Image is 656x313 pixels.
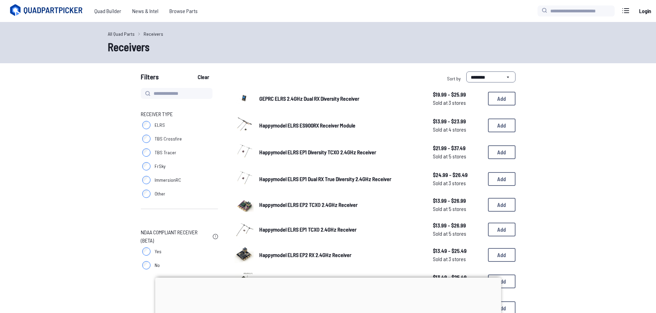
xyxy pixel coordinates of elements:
[108,30,135,37] a: All Quad Parts
[259,176,391,182] span: Happymodel ELRS EP1 Dual RX True Diversity 2.4GHz Receiver
[488,275,516,288] button: Add
[142,176,150,184] input: ImmersionRC
[142,247,150,256] input: Yes
[127,4,164,18] a: News & Intel
[433,179,482,187] span: Sold at 3 stores
[259,121,422,130] a: Happymodel ELRS ES900RX Receiver Module
[142,148,150,157] input: TBS Tracer
[433,205,482,213] span: Sold at 5 stores
[164,4,203,18] a: Browse Parts
[259,94,422,103] a: GEPRC ELRS 2.4GHz Dual RX Diversity Receiver
[142,135,150,143] input: TBS Crossfire
[433,99,482,107] span: Sold at 3 stores
[259,175,422,183] a: Happymodel ELRS EP1 Dual RX True Diversity 2.4GHz Receiver
[488,119,516,132] button: Add
[259,225,422,234] a: Happymodel ELRS EP1 TCXO 2.4GHz Receiver
[142,261,150,269] input: No
[488,145,516,159] button: Add
[235,88,254,109] a: image
[235,246,254,263] img: image
[235,195,254,214] a: image
[433,117,482,125] span: $13.99 - $23.99
[142,162,150,170] input: FrSky
[466,71,516,82] select: Sort by
[108,38,549,55] h1: Receivers
[141,110,173,118] span: Receiver Type
[235,271,254,292] a: image
[488,248,516,262] button: Add
[259,95,359,102] span: GEPRC ELRS 2.4GHz Dual RX Diversity Receiver
[155,190,165,197] span: Other
[235,168,254,188] img: image
[259,201,357,208] span: Happymodel ELRS EP2 TCXO 2.4GHz Receiver
[488,198,516,212] button: Add
[433,152,482,160] span: Sold at 5 stores
[433,144,482,152] span: $21.99 - $37.49
[142,190,150,198] input: Other
[433,221,482,230] span: $13.99 - $26.99
[447,76,461,81] span: Sort by
[433,90,482,99] span: $19.99 - $25.99
[259,201,422,209] a: Happymodel ELRS EP2 TCXO 2.4GHz Receiver
[259,122,355,128] span: Happymodel ELRS ES900RX Receiver Module
[433,230,482,238] span: Sold at 5 stores
[235,88,254,107] img: image
[155,122,165,128] span: ELRS
[142,121,150,129] input: ELRS
[235,198,254,212] img: image
[433,273,482,281] span: $13.49 - $25.49
[235,245,254,266] a: image
[488,223,516,236] button: Add
[155,248,162,255] span: Yes
[488,172,516,186] button: Add
[235,115,254,134] img: image
[433,125,482,134] span: Sold at 4 stores
[192,71,215,82] button: Clear
[235,142,254,161] img: image
[488,92,516,105] button: Add
[433,255,482,263] span: Sold at 3 stores
[155,149,176,156] span: TBS Tracer
[259,277,422,286] a: Happymodel ELRS EP1 RX 2.4GHz Receiver
[141,228,210,245] span: NDAA Compliant Receiver (Beta)
[155,262,160,269] span: No
[259,226,356,233] span: Happymodel ELRS EP1 TCXO 2.4GHz Receiver
[235,115,254,136] a: image
[235,222,254,237] img: image
[259,251,351,258] span: Happymodel ELRS EP2 RX 2.4GHz Receiver
[433,171,482,179] span: $24.99 - $26.49
[259,251,422,259] a: Happymodel ELRS EP2 RX 2.4GHz Receiver
[235,168,254,190] a: image
[155,163,166,170] span: FrSky
[259,148,422,156] a: Happymodel ELRS EP1 Diversity TCXO 2.4GHz Receiver
[141,71,159,85] span: Filters
[155,177,181,183] span: ImmersionRC
[433,247,482,255] span: $13.49 - $25.49
[89,4,127,18] a: Quad Builder
[235,142,254,163] a: image
[433,197,482,205] span: $13.99 - $26.99
[637,4,653,18] a: Login
[155,135,182,142] span: TBS Crossfire
[235,271,254,290] img: image
[144,30,163,37] a: Receivers
[235,220,254,239] a: image
[259,149,376,155] span: Happymodel ELRS EP1 Diversity TCXO 2.4GHz Receiver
